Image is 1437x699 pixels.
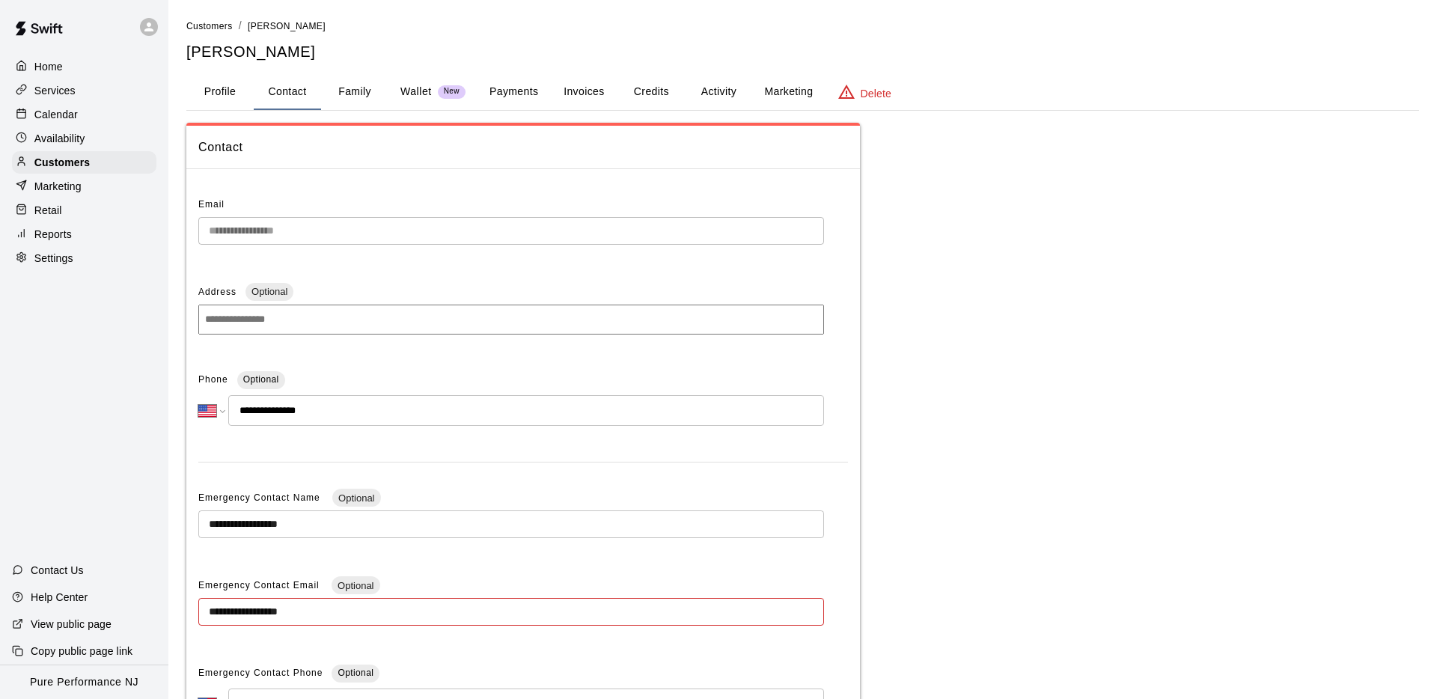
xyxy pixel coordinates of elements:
p: Customers [34,155,90,170]
a: Availability [12,127,156,150]
span: Optional [332,580,379,591]
p: Wallet [400,84,432,100]
p: Marketing [34,179,82,194]
p: Copy public page link [31,644,132,659]
a: Services [12,79,156,102]
a: Calendar [12,103,156,126]
span: Email [198,199,225,210]
a: Retail [12,199,156,222]
span: Contact [198,138,848,157]
a: Marketing [12,175,156,198]
button: Credits [617,74,685,110]
span: Emergency Contact Name [198,492,323,503]
span: Optional [245,286,293,297]
span: [PERSON_NAME] [248,21,326,31]
button: Profile [186,74,254,110]
a: Reports [12,223,156,245]
p: Settings [34,251,73,266]
p: Retail [34,203,62,218]
a: Customers [186,19,233,31]
p: Home [34,59,63,74]
p: Availability [34,131,85,146]
button: Invoices [550,74,617,110]
p: View public page [31,617,112,632]
div: The email of an existing customer can only be changed by the customer themselves at https://book.... [198,217,824,245]
a: Customers [12,151,156,174]
span: Optional [332,492,380,504]
button: Contact [254,74,321,110]
span: Address [198,287,237,297]
a: Settings [12,247,156,269]
button: Marketing [752,74,825,110]
p: Pure Performance NJ [30,674,138,690]
nav: breadcrumb [186,18,1419,34]
p: Reports [34,227,72,242]
p: Contact Us [31,563,84,578]
span: Customers [186,21,233,31]
span: New [438,87,466,97]
p: Calendar [34,107,78,122]
button: Family [321,74,388,110]
li: / [239,18,242,34]
p: Help Center [31,590,88,605]
span: Emergency Contact Email [198,580,323,590]
span: Optional [243,374,279,385]
button: Payments [478,74,550,110]
a: Home [12,55,156,78]
button: Activity [685,74,752,110]
p: Services [34,83,76,98]
span: Emergency Contact Phone [198,662,323,686]
div: basic tabs example [186,74,1419,110]
span: Phone [198,368,228,392]
span: Optional [338,668,373,678]
p: Delete [861,86,891,101]
h5: [PERSON_NAME] [186,42,1419,62]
